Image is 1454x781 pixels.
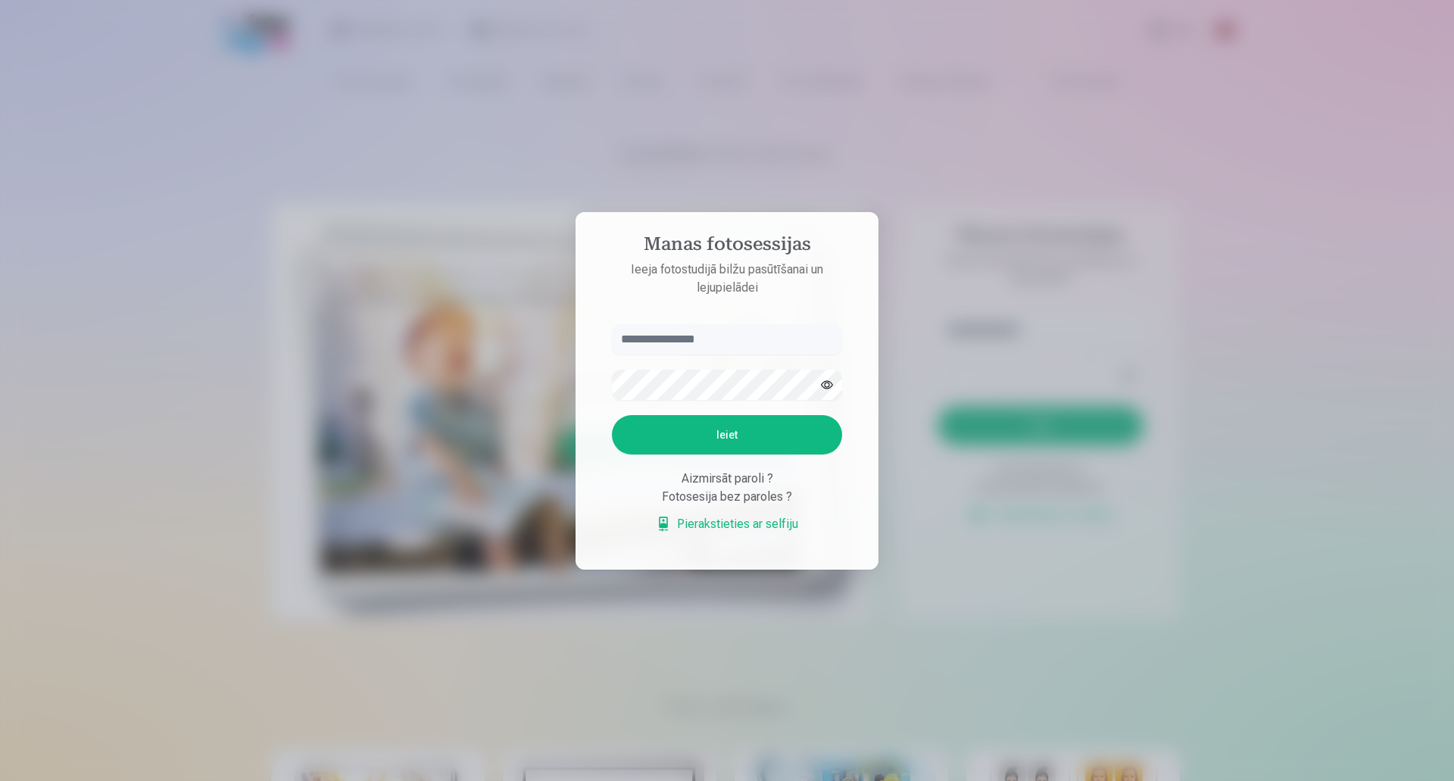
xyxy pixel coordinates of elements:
[612,415,842,455] button: Ieiet
[656,515,798,533] a: Pierakstieties ar selfiju
[612,470,842,488] div: Aizmirsāt paroli ?
[597,261,857,297] p: Ieeja fotostudijā bilžu pasūtīšanai un lejupielādei
[597,233,857,261] h4: Manas fotosessijas
[612,488,842,506] div: Fotosesija bez paroles ?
